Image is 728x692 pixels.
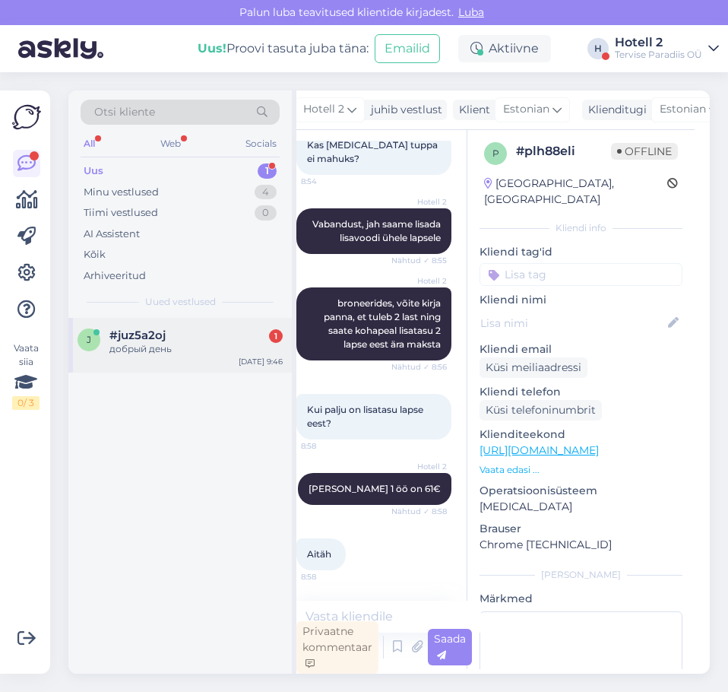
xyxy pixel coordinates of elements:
input: Lisa tag [480,263,682,286]
div: [DATE] 9:46 [239,356,283,367]
div: # plh88eli [516,142,611,160]
div: Arhiveeritud [84,268,146,284]
div: Socials [242,134,280,154]
b: Uus! [198,41,226,56]
span: Aitäh [307,548,331,560]
p: Operatsioonisüsteem [480,483,682,499]
div: juhib vestlust [365,102,442,118]
div: Klient [453,102,490,118]
span: Estonian [660,101,706,118]
div: 4 [255,185,277,200]
div: Klienditugi [582,102,647,118]
div: добрый день [109,342,283,356]
p: Chrome [TECHNICAL_ID] [480,537,682,553]
span: Uued vestlused [145,295,216,309]
span: Hotell 2 [303,101,344,118]
div: Web [157,134,184,154]
a: Hotell 2Tervise Paradiis OÜ [615,37,719,61]
span: Kui palju on lisatasu lapse eest? [307,404,426,429]
div: Küsi telefoninumbrit [480,400,602,421]
div: 1 [269,329,283,343]
a: [URL][DOMAIN_NAME] [480,443,599,457]
div: [PERSON_NAME] [480,568,682,582]
span: j [87,334,91,345]
span: Nähtud ✓ 8:56 [390,361,447,373]
p: Kliendi nimi [480,292,682,308]
span: [PERSON_NAME] 1 öö on 61€ [309,483,441,494]
span: Hotell 2 [390,275,447,287]
span: Offline [611,143,678,160]
p: Kliendi tag'id [480,244,682,260]
div: Kliendi info [480,221,682,235]
p: Kliendi email [480,341,682,357]
p: Klienditeekond [480,427,682,443]
span: Saada [434,632,466,662]
div: Minu vestlused [84,185,159,200]
span: Luba [454,5,489,19]
div: AI Assistent [84,227,140,242]
p: [MEDICAL_DATA] [480,499,682,515]
span: 8:58 [301,571,358,582]
span: Estonian [503,101,549,118]
span: broneerides, võite kirja panna, et tuleb 2 last ning saate kohapeal lisatasu 2 lapse eest ära maksta [324,297,443,350]
span: Nähtud ✓ 8:55 [390,255,447,266]
p: Vaata edasi ... [480,463,682,477]
div: Küsi meiliaadressi [480,357,587,378]
div: Vaata siia [12,341,40,410]
span: 8:54 [301,176,358,187]
p: Brauser [480,521,682,537]
p: Märkmed [480,591,682,607]
span: p [492,148,499,159]
div: Kõik [84,247,106,262]
div: Proovi tasuta juba täna: [198,40,369,58]
div: [GEOGRAPHIC_DATA], [GEOGRAPHIC_DATA] [484,176,667,208]
div: Aktiivne [458,35,551,62]
button: Emailid [375,34,440,63]
div: Privaatne kommentaar [296,621,378,674]
div: 0 / 3 [12,396,40,410]
div: All [81,134,98,154]
img: Askly Logo [12,103,41,132]
div: 0 [255,205,277,221]
p: Kliendi telefon [480,384,682,400]
span: 8:58 [301,440,358,452]
span: Nähtud ✓ 8:58 [390,506,447,517]
span: Otsi kliente [94,104,155,120]
span: Vabandust, jah saame lisada lisavoodi ühele lapsele [312,218,443,243]
input: Lisa nimi [480,315,665,332]
div: 1 [258,163,277,179]
div: H [587,38,609,59]
span: Hotell 2 [390,461,447,472]
div: Tiimi vestlused [84,205,158,221]
div: Hotell 2 [615,37,702,49]
span: Hotell 2 [390,196,447,208]
div: Uus [84,163,103,179]
span: #juz5a2oj [109,329,166,342]
div: Tervise Paradiis OÜ [615,49,702,61]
